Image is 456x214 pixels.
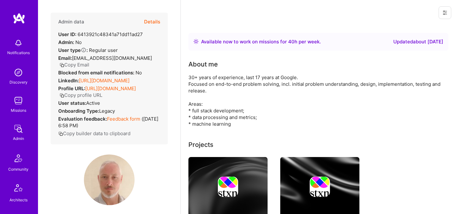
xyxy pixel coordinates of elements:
[58,78,79,84] strong: LinkedIn:
[58,47,118,53] div: Regular user
[58,100,86,106] strong: User status:
[11,151,26,166] img: Community
[144,13,160,31] button: Details
[86,100,100,106] span: Active
[84,154,135,205] img: User Avatar
[310,177,330,197] img: Company logo
[201,38,321,46] div: Available now to work on missions for h per week .
[58,116,160,129] div: ( [DATE] 6:58 PM )
[58,55,72,61] strong: Email:
[9,79,28,85] div: Discovery
[12,37,25,49] img: bell
[58,130,130,137] button: Copy builder data to clipboard
[81,47,86,53] i: Help
[12,123,25,135] img: admin teamwork
[12,66,25,79] img: discovery
[58,31,76,37] strong: User ID:
[99,108,115,114] span: legacy
[72,55,152,61] span: [EMAIL_ADDRESS][DOMAIN_NAME]
[58,39,82,46] div: No
[58,19,84,25] h4: Admin data
[85,85,136,91] a: [URL][DOMAIN_NAME]
[188,140,213,149] div: Projects
[58,31,143,38] div: 6413921c48341a71dd11ad27
[107,116,140,122] a: Feedback form
[60,93,64,98] i: icon Copy
[13,135,24,142] div: Admin
[58,116,107,122] strong: Evaluation feedback:
[60,61,89,68] button: Copy Email
[58,108,99,114] strong: Onboarding Type:
[193,39,199,44] img: Availability
[218,177,238,197] img: Company logo
[58,47,88,53] strong: User type :
[7,49,30,56] div: Notifications
[393,38,443,46] div: Updated about [DATE]
[58,69,142,76] div: No
[188,74,442,127] div: 30+ years of experience, last 17 years at Google. Focused on end-to-end problem solving, incl. in...
[13,13,25,24] img: logo
[79,78,130,84] a: [URL][DOMAIN_NAME]
[58,70,136,76] strong: Blocked from email notifications:
[11,181,26,197] img: Architects
[11,107,26,114] div: Missions
[9,197,28,203] div: Architects
[58,85,85,91] strong: Profile URL:
[60,63,64,67] i: icon Copy
[188,60,218,69] div: About me
[12,94,25,107] img: teamwork
[58,39,74,45] strong: Admin:
[58,131,63,136] i: icon Copy
[8,166,28,173] div: Community
[60,92,102,98] button: Copy profile URL
[288,39,294,45] span: 40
